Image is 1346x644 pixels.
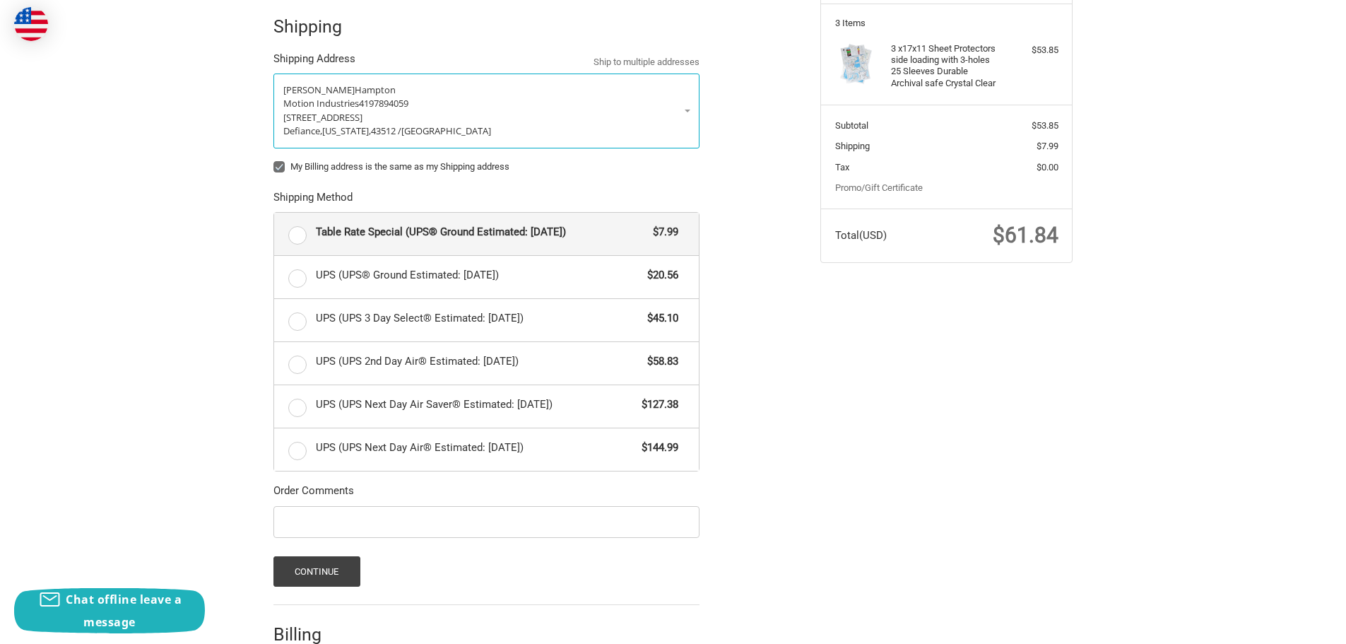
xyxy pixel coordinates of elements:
a: Enter or select a different address [273,74,699,148]
a: Ship to multiple addresses [594,55,699,69]
span: UPS (UPS Next Day Air Saver® Estimated: [DATE]) [316,397,635,413]
h2: Shipping [273,16,356,37]
span: $7.99 [1037,141,1058,151]
div: $53.85 [1003,43,1058,57]
span: Hampton [355,83,396,96]
span: $144.99 [634,440,678,456]
a: Promo/Gift Certificate [835,182,923,193]
legend: Shipping Method [273,189,353,212]
span: $0.00 [1037,162,1058,172]
span: Tax [835,162,849,172]
span: Total (USD) [835,229,887,242]
span: Shipping [835,141,870,151]
span: $7.99 [646,224,678,240]
span: Motion Industries [283,97,359,110]
span: [PERSON_NAME] [283,83,355,96]
span: UPS (UPS Next Day Air® Estimated: [DATE]) [316,440,635,456]
span: UPS (UPS 3 Day Select® Estimated: [DATE]) [316,310,641,327]
span: [STREET_ADDRESS] [283,111,362,124]
span: Table Rate Special (UPS® Ground Estimated: [DATE]) [316,224,647,240]
span: $45.10 [640,310,678,327]
span: [GEOGRAPHIC_DATA] [401,124,491,137]
h3: 3 Items [835,18,1058,29]
button: Chat offline leave a message [14,588,205,633]
h4: 3 x 17x11 Sheet Protectors side loading with 3-holes 25 Sleeves Durable Archival safe Crystal Clear [891,43,999,89]
span: $53.85 [1032,120,1058,131]
span: $20.56 [640,267,678,283]
span: UPS (UPS 2nd Day Air® Estimated: [DATE]) [316,353,641,370]
span: $61.84 [993,223,1058,247]
span: $58.83 [640,353,678,370]
span: Defiance, [283,124,322,137]
label: My Billing address is the same as my Shipping address [273,161,699,172]
span: [US_STATE], [322,124,371,137]
span: 4197894059 [359,97,408,110]
span: UPS (UPS® Ground Estimated: [DATE]) [316,267,641,283]
span: $127.38 [634,397,678,413]
img: duty and tax information for United States [14,7,48,41]
span: Subtotal [835,120,868,131]
span: Chat offline leave a message [66,592,182,630]
button: Continue [273,556,360,587]
legend: Order Comments [273,483,354,505]
span: 43512 / [371,124,401,137]
legend: Shipping Address [273,51,355,74]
